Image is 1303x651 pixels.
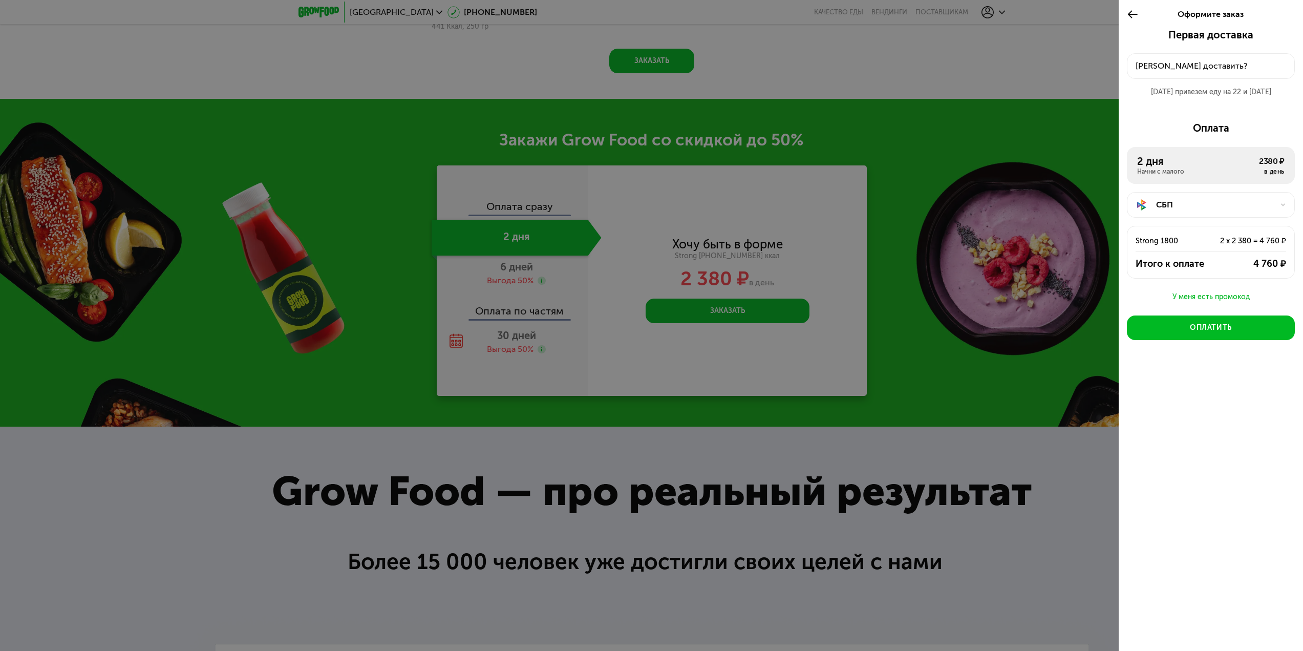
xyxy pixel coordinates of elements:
div: [PERSON_NAME] доставить? [1136,60,1286,72]
div: в день [1259,167,1285,176]
button: [PERSON_NAME] доставить? [1127,53,1295,79]
div: 2380 ₽ [1259,155,1285,167]
div: 2 дня [1137,155,1259,167]
div: Первая доставка [1127,29,1295,41]
button: У меня есть промокод [1127,291,1295,303]
span: Оформите заказ [1178,9,1244,19]
div: СБП [1156,199,1274,211]
div: Оплата [1127,122,1295,134]
div: Начни с малого [1137,167,1259,176]
div: Оплатить [1190,323,1232,333]
div: [DATE] привезем еду на 22 и [DATE] [1127,87,1295,97]
button: Оплатить [1127,316,1295,340]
